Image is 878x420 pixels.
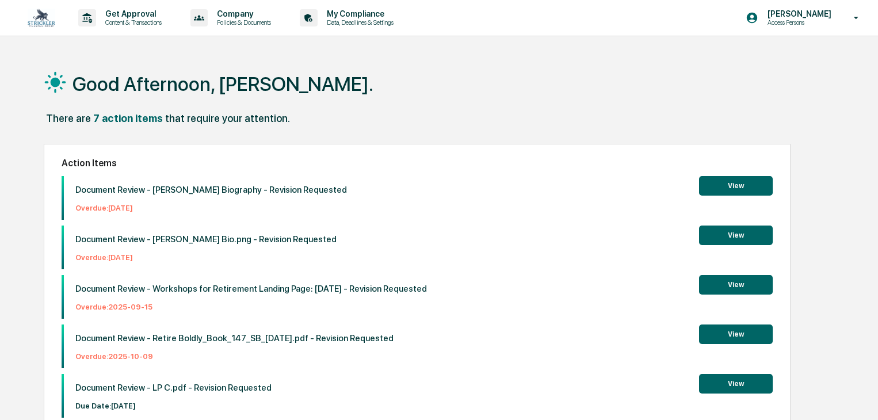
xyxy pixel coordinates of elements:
p: Document Review - Retire Boldly_Book_147_SB_[DATE].pdf - Revision Requested [75,333,394,343]
div: There are [46,112,91,124]
p: Overdue: [DATE] [75,204,347,212]
div: that require your attention. [165,112,290,124]
h1: Good Afternoon, [PERSON_NAME]. [72,72,373,96]
img: logo [28,9,55,27]
p: Policies & Documents [208,18,277,26]
p: Due Date: [DATE] [75,402,272,410]
p: Overdue: 2025-10-09 [75,352,394,361]
p: My Compliance [318,9,399,18]
h2: Action Items [62,158,773,169]
p: Overdue: [DATE] [75,253,337,262]
p: Data, Deadlines & Settings [318,18,399,26]
button: View [699,226,773,245]
p: [PERSON_NAME] [758,9,837,18]
button: View [699,324,773,344]
button: View [699,275,773,295]
p: Access Persons [758,18,837,26]
p: Document Review - Workshops for Retirement Landing Page: [DATE] - Revision Requested [75,284,427,294]
a: View [699,328,773,339]
div: 7 action items [93,112,163,124]
p: Overdue: 2025-09-15 [75,303,427,311]
p: Company [208,9,277,18]
p: Document Review - [PERSON_NAME] Biography - Revision Requested [75,185,347,195]
button: View [699,176,773,196]
p: Document Review - [PERSON_NAME] Bio.png - Revision Requested [75,234,337,245]
a: View [699,377,773,388]
button: View [699,374,773,394]
a: View [699,278,773,289]
a: View [699,229,773,240]
p: Get Approval [96,9,167,18]
p: Document Review - LP C.pdf - Revision Requested [75,383,272,393]
a: View [699,180,773,190]
p: Content & Transactions [96,18,167,26]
